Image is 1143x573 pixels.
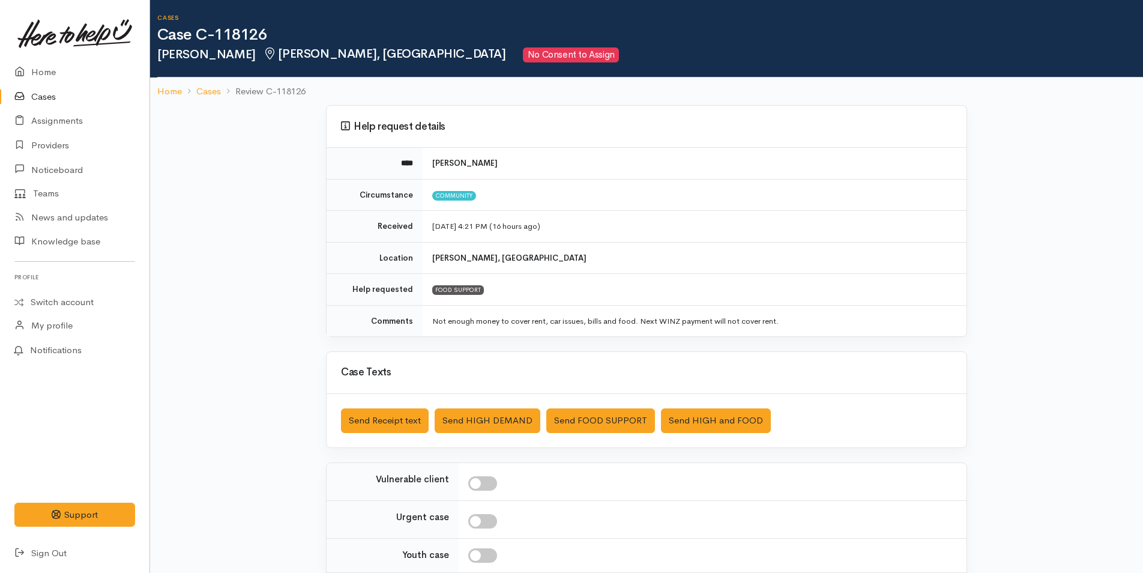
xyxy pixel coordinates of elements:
[221,85,306,99] li: Review C-118126
[14,503,135,527] button: Support
[423,305,967,336] td: Not enough money to cover rent, car issues, bills and food. Next WINZ payment will not cover rent.
[327,305,423,336] td: Comments
[432,253,587,263] b: [PERSON_NAME], [GEOGRAPHIC_DATA]
[432,191,476,201] span: Community
[661,408,771,433] button: Send HIGH and FOOD
[341,408,429,433] button: Send Receipt text
[327,179,423,211] td: Circumstance
[396,511,449,524] label: Urgent case
[432,158,498,168] b: [PERSON_NAME]
[435,408,540,433] button: Send HIGH DEMAND
[14,269,135,285] h6: Profile
[263,46,506,61] span: [PERSON_NAME], [GEOGRAPHIC_DATA]
[341,121,952,133] h3: Help request details
[402,548,449,562] label: Youth case
[157,85,182,99] a: Home
[376,473,449,487] label: Vulnerable client
[157,47,1143,62] h2: [PERSON_NAME]
[196,85,221,99] a: Cases
[523,47,619,62] span: No Consent to Assign
[341,367,952,378] h3: Case Texts
[327,242,423,274] td: Location
[150,77,1143,106] nav: breadcrumb
[423,211,967,243] td: [DATE] 4:21 PM (16 hours ago)
[546,408,655,433] button: Send FOOD SUPPORT
[327,274,423,306] td: Help requested
[157,26,1143,44] h1: Case C-118126
[432,285,484,295] div: FOOD SUPPORT
[327,211,423,243] td: Received
[157,14,1143,21] h6: Cases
